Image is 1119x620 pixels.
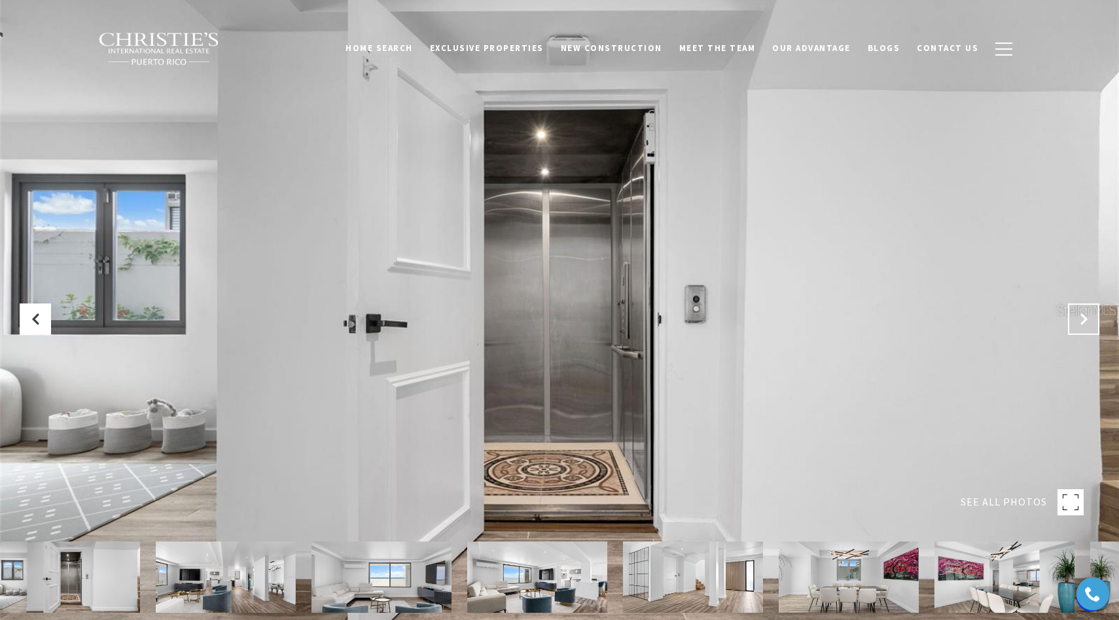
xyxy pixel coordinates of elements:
span: Blogs [868,43,900,54]
span: SEE ALL PHOTOS [961,494,1047,511]
button: button [987,30,1021,68]
img: 1 MALAGA [311,542,452,613]
span: Contact Us [917,43,978,54]
img: 1 MALAGA [623,542,763,613]
a: Home Search [337,36,421,61]
span: Our Advantage [772,43,851,54]
button: Previous Slide [20,303,51,335]
a: New Construction [552,36,671,61]
a: Blogs [859,36,909,61]
a: Our Advantage [764,36,859,61]
img: 1 MALAGA [467,542,607,613]
button: Next Slide [1068,303,1099,335]
img: 1 MALAGA [156,542,296,613]
img: 1 MALAGA [934,542,1075,613]
span: Exclusive Properties [430,43,544,54]
img: Christie's International Real Estate black text logo [98,32,220,66]
a: Exclusive Properties [421,36,552,61]
img: 1 MALAGA [779,542,919,613]
a: Meet the Team [671,36,764,61]
span: New Construction [561,43,662,54]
